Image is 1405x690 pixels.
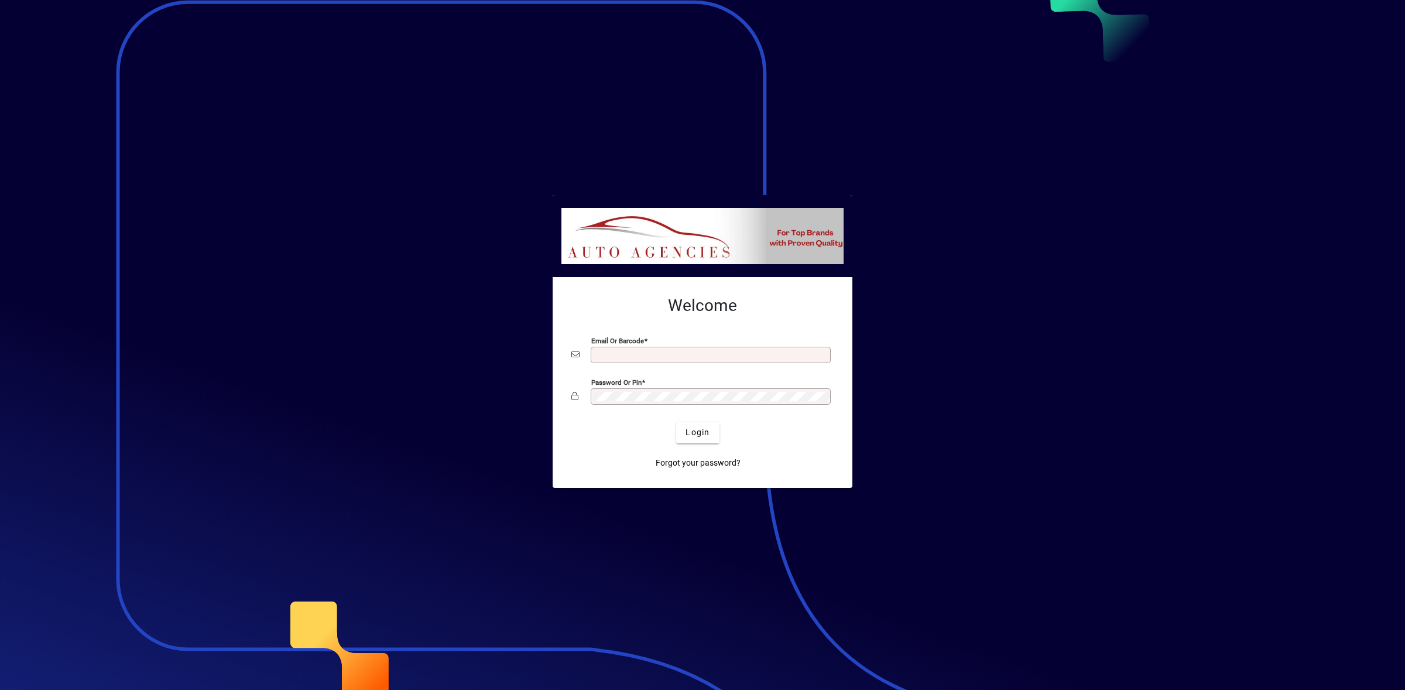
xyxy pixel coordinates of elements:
span: Forgot your password? [656,457,741,469]
button: Login [676,422,719,443]
a: Forgot your password? [651,453,745,474]
span: Login [686,426,710,439]
mat-label: Email or Barcode [591,336,644,344]
h2: Welcome [571,296,834,316]
mat-label: Password or Pin [591,378,642,386]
